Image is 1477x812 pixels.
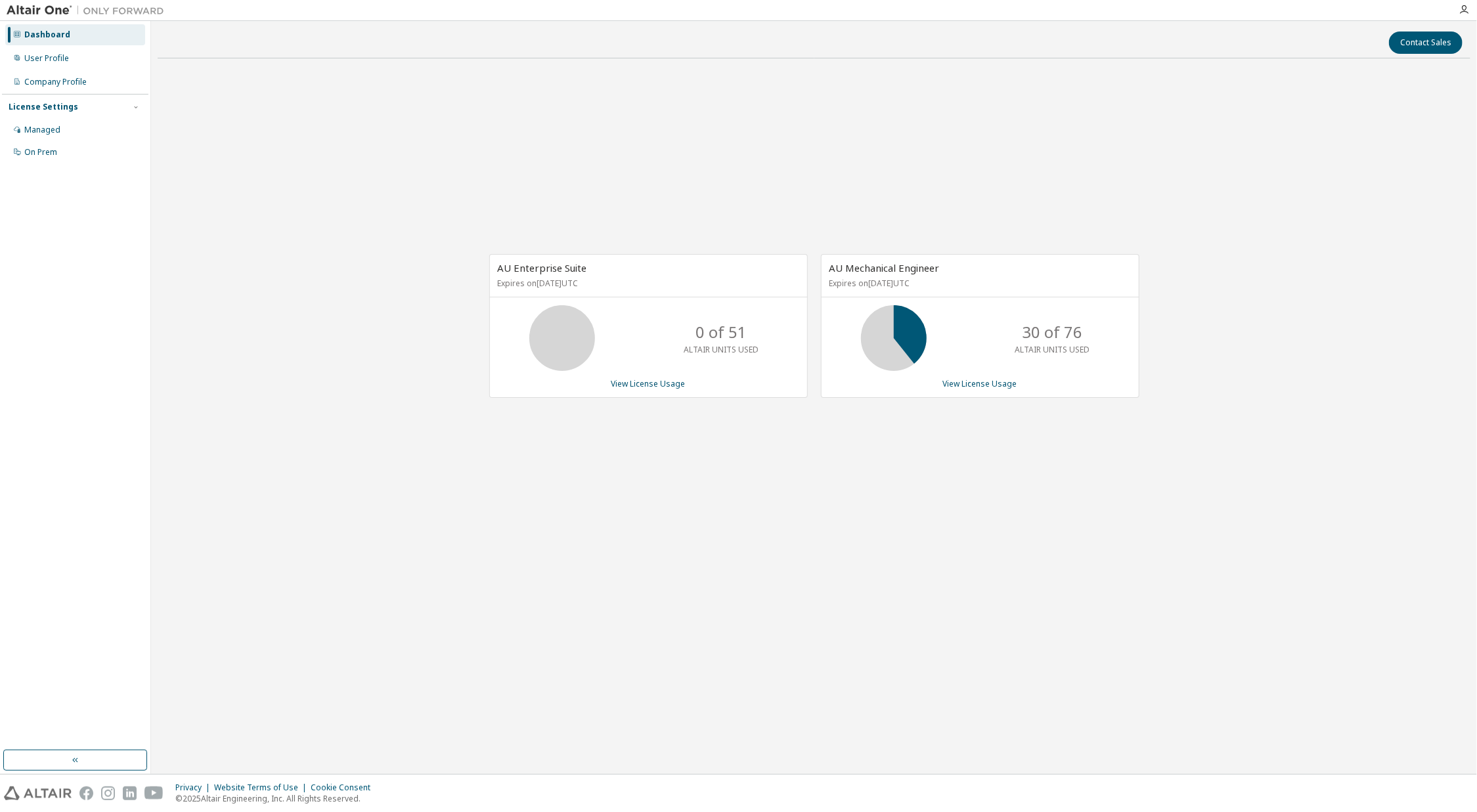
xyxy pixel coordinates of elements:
img: Altair One [7,4,171,17]
p: Expires on [DATE] UTC [498,278,796,289]
img: instagram.svg [101,786,115,800]
p: ALTAIR UNITS USED [1015,344,1090,355]
div: Privacy [175,782,214,793]
img: altair_logo.svg [4,786,72,800]
a: View License Usage [611,378,686,389]
img: youtube.svg [144,786,164,800]
div: Managed [24,125,60,135]
p: 30 of 76 [1023,321,1083,343]
div: Cookie Consent [311,782,378,793]
p: ALTAIR UNITS USED [684,344,759,355]
div: User Profile [24,53,69,64]
img: facebook.svg [79,786,93,800]
span: AU Mechanical Engineer [829,261,940,274]
div: On Prem [24,147,57,158]
p: 0 of 51 [695,321,747,343]
div: Website Terms of Use [214,782,311,793]
button: Contact Sales [1389,32,1463,54]
div: License Settings [9,102,78,112]
img: linkedin.svg [123,786,137,800]
p: © 2025 Altair Engineering, Inc. All Rights Reserved. [175,793,378,804]
p: Expires on [DATE] UTC [829,278,1128,289]
span: AU Enterprise Suite [498,261,587,274]
div: Dashboard [24,30,70,40]
a: View License Usage [943,378,1017,389]
div: Company Profile [24,77,87,87]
